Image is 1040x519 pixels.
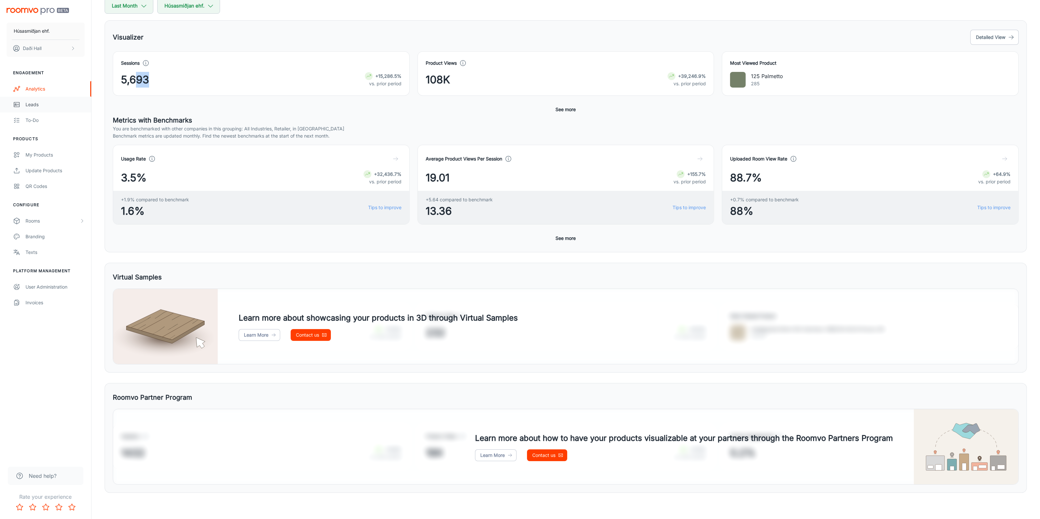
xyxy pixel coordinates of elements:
button: See more [553,232,579,244]
div: Update Products [26,167,85,174]
button: Rate 3 star [39,501,52,514]
span: +0.7% compared to benchmark [730,196,799,203]
h5: Metrics with Benchmarks [113,115,1019,125]
div: Invoices [26,299,85,306]
button: See more [553,104,579,115]
p: vs. prior period [668,80,706,87]
span: 5,693 [121,72,149,88]
a: Tips to improve [673,204,706,211]
div: My Products [26,151,85,159]
a: Learn More [239,329,280,341]
strong: +64.9% [993,171,1011,177]
strong: +32,436.7% [374,171,401,177]
img: Roomvo PRO Beta [7,8,69,15]
p: 125 Palmetto [751,72,783,80]
a: Tips to improve [977,204,1011,211]
p: Húsasmiðjan ehf. [14,27,50,35]
h4: Usage Rate [121,155,146,162]
button: Detailed View [970,30,1019,45]
span: +1.9% compared to benchmark [121,196,189,203]
h4: Learn more about showcasing your products in 3D through Virtual Samples [239,312,518,324]
p: vs. prior period [673,178,706,185]
button: Rate 2 star [26,501,39,514]
div: Texts [26,249,85,256]
span: +5.64 compared to benchmark [426,196,493,203]
p: vs. prior period [365,80,401,87]
h5: Virtual Samples [113,272,162,282]
h4: Product Views [426,59,457,67]
strong: +155.7% [687,171,706,177]
h4: Uploaded Room View Rate [730,155,787,162]
h4: Average Product Views Per Session [426,155,502,162]
strong: +39,246.9% [678,73,706,79]
span: 88.7% [730,170,762,186]
p: Daði Hall [23,45,42,52]
a: Learn More [475,449,517,461]
p: Rate your experience [5,493,86,501]
a: Contact us [527,449,567,461]
span: 19.01 [426,170,450,186]
span: Need help? [29,472,57,480]
div: Analytics [26,85,85,92]
span: 1.6% [121,203,189,219]
h5: Roomvo Partner Program [113,393,192,402]
span: 13.36 [426,203,493,219]
a: Contact us [291,329,331,341]
span: 3.5% [121,170,146,186]
button: Húsasmiðjan ehf. [7,23,85,40]
button: Rate 1 star [13,501,26,514]
button: Daði Hall [7,40,85,57]
div: QR Codes [26,183,85,190]
div: Branding [26,233,85,240]
strong: +15,286.5% [375,73,401,79]
div: Leads [26,101,85,108]
p: 285 [751,80,783,87]
p: vs. prior period [978,178,1011,185]
h4: Most Viewed Product [730,59,1011,67]
h5: Visualizer [113,32,144,42]
a: Tips to improve [368,204,401,211]
div: To-do [26,117,85,124]
p: Benchmark metrics are updated monthly. Find the newest benchmarks at the start of the next month. [113,132,1019,140]
p: vs. prior period [364,178,401,185]
img: 125 Palmetto [730,72,746,88]
p: You are benchmarked with other companies in this grouping: All Industries, Retailer, in [GEOGRAPH... [113,125,1019,132]
span: 108K [426,72,450,88]
button: Rate 5 star [65,501,78,514]
div: User Administration [26,283,85,291]
span: 88% [730,203,799,219]
button: Rate 4 star [52,501,65,514]
h4: Sessions [121,59,140,67]
div: Rooms [26,217,79,225]
h4: Learn more about how to have your products visualizable at your partners through the Roomvo Partn... [475,432,893,444]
